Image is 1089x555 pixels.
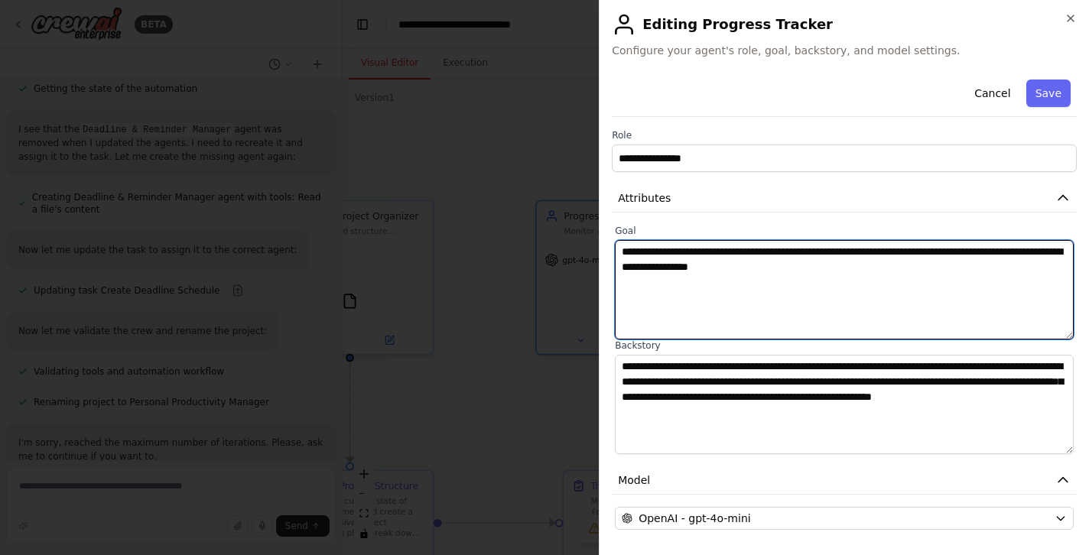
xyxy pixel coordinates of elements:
[615,339,1074,352] label: Backstory
[615,225,1074,237] label: Goal
[615,507,1074,530] button: OpenAI - gpt-4o-mini
[612,466,1077,495] button: Model
[639,511,750,526] span: OpenAI - gpt-4o-mini
[612,12,1077,37] h2: Editing Progress Tracker
[1026,80,1071,107] button: Save
[612,184,1077,213] button: Attributes
[612,43,1077,58] span: Configure your agent's role, goal, backstory, and model settings.
[618,190,671,206] span: Attributes
[612,129,1077,141] label: Role
[965,80,1019,107] button: Cancel
[618,472,650,488] span: Model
